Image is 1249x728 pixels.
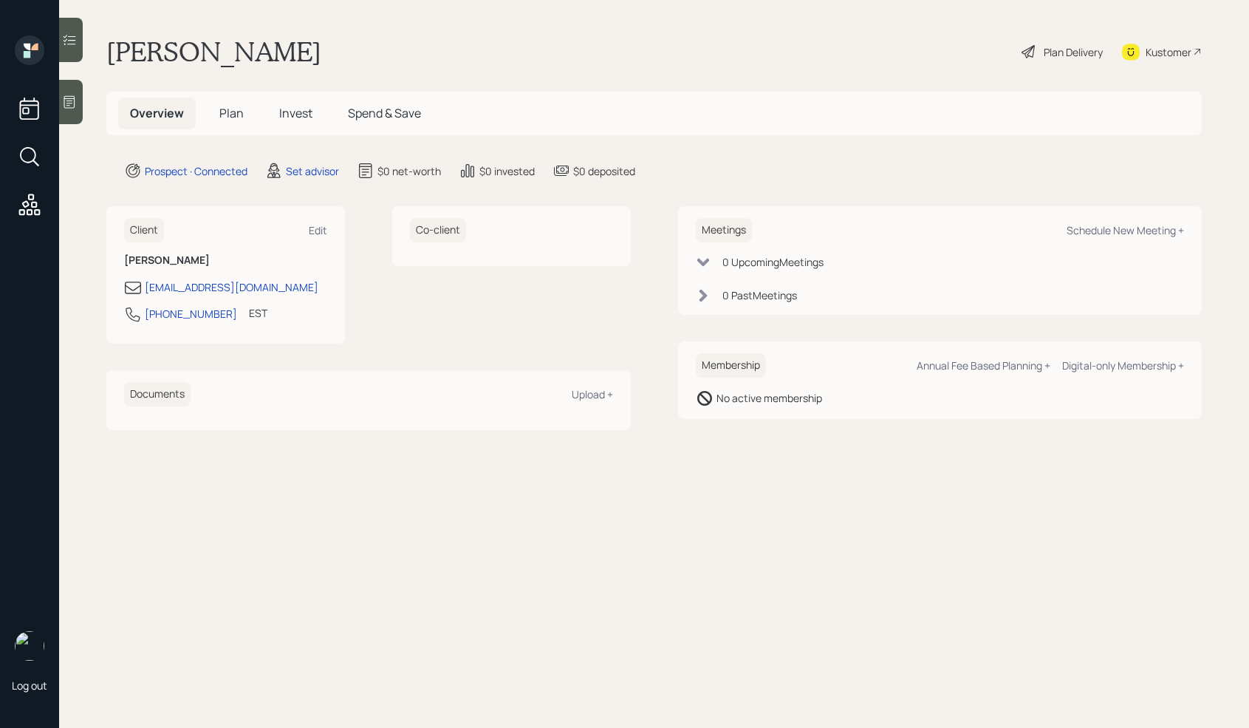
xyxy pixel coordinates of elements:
[1146,44,1191,60] div: Kustomer
[917,358,1050,372] div: Annual Fee Based Planning +
[410,218,466,242] h6: Co-client
[15,631,44,661] img: retirable_logo.png
[479,163,535,179] div: $0 invested
[309,223,327,237] div: Edit
[145,306,237,322] div: [PHONE_NUMBER]
[722,254,824,270] div: 0 Upcoming Meeting s
[145,163,247,179] div: Prospect · Connected
[1062,358,1184,372] div: Digital-only Membership +
[572,387,613,401] div: Upload +
[377,163,441,179] div: $0 net-worth
[124,382,191,406] h6: Documents
[106,35,321,68] h1: [PERSON_NAME]
[12,678,47,693] div: Log out
[573,163,635,179] div: $0 deposited
[716,390,822,406] div: No active membership
[279,105,312,121] span: Invest
[219,105,244,121] span: Plan
[286,163,339,179] div: Set advisor
[696,353,766,378] h6: Membership
[696,218,752,242] h6: Meetings
[130,105,184,121] span: Overview
[1067,223,1184,237] div: Schedule New Meeting +
[124,254,327,267] h6: [PERSON_NAME]
[249,305,267,321] div: EST
[348,105,421,121] span: Spend & Save
[722,288,797,303] div: 0 Past Meeting s
[124,218,164,242] h6: Client
[1044,44,1103,60] div: Plan Delivery
[145,279,318,295] div: [EMAIL_ADDRESS][DOMAIN_NAME]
